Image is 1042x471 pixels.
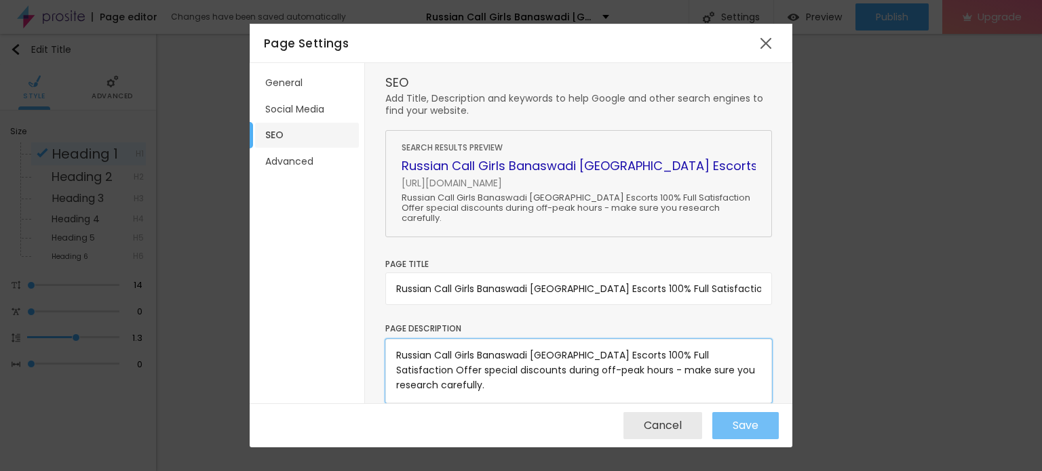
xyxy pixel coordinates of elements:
li: SEO [255,123,359,148]
p: Russian Call Girls Banaswadi [GEOGRAPHIC_DATA] Escorts 100% Full Satisfaction Offer special disco... [402,192,756,223]
span: Page Description [385,323,461,334]
span: Page Settings [264,35,349,52]
span: Cancel [644,419,682,432]
span: Page Title [385,258,429,270]
button: Cancel [623,412,702,439]
li: Advanced [255,149,359,174]
li: Social Media [255,97,359,122]
span: Search Results Preview [402,142,503,153]
h1: Russian Call Girls Banaswadi [GEOGRAPHIC_DATA] Escorts 100%... [402,159,756,173]
textarea: Russian Call Girls Banaswadi [GEOGRAPHIC_DATA] Escorts 100% Full Satisfaction Offer special disco... [385,339,772,403]
li: General [255,70,359,96]
span: Save [733,419,758,432]
div: SEO [385,77,772,89]
button: Save [712,412,779,439]
span: [URL][DOMAIN_NAME] [402,177,756,189]
div: Add Title, Description and keywords to help Google and other search engines to find your website. [385,92,772,117]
